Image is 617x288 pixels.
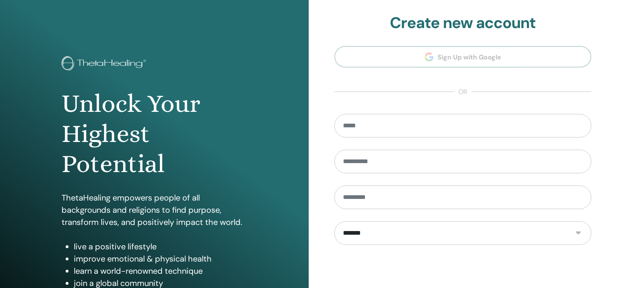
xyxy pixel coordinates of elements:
li: learn a world-renowned technique [74,265,247,277]
span: or [454,87,471,97]
li: improve emotional & physical health [74,253,247,265]
li: live a positive lifestyle [74,240,247,253]
h1: Unlock Your Highest Potential [62,89,247,179]
p: ThetaHealing empowers people of all backgrounds and religions to find purpose, transform lives, a... [62,192,247,228]
h2: Create new account [334,14,592,33]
